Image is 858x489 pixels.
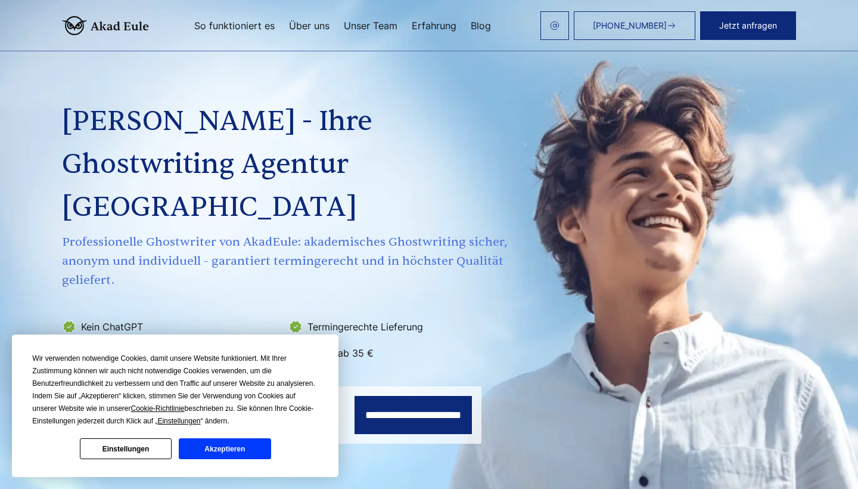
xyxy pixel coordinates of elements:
[62,16,149,35] img: logo
[157,417,200,425] span: Einstellungen
[194,21,275,30] a: So funktioniert es
[289,21,329,30] a: Über uns
[62,317,281,336] li: Kein ChatGPT
[344,21,397,30] a: Unser Team
[32,352,318,428] div: Wir verwenden notwendige Cookies, damit unsere Website funktioniert. Mit Ihrer Zustimmung können ...
[131,404,185,413] span: Cookie-Richtlinie
[62,233,510,290] span: Professionelle Ghostwriter von AkadEule: akademisches Ghostwriting sicher, anonym und individuell...
[574,11,695,40] a: [PHONE_NUMBER]
[288,343,508,363] li: Preise ab 35 €
[12,335,338,477] div: Cookie Consent Prompt
[700,11,796,40] button: Jetzt anfragen
[471,21,491,30] a: Blog
[179,438,271,459] button: Akzeptieren
[412,21,456,30] a: Erfahrung
[288,317,508,336] li: Termingerechte Lieferung
[593,21,667,30] span: [PHONE_NUMBER]
[80,438,172,459] button: Einstellungen
[62,100,510,229] h1: [PERSON_NAME] - Ihre Ghostwriting Agentur [GEOGRAPHIC_DATA]
[550,21,559,30] img: email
